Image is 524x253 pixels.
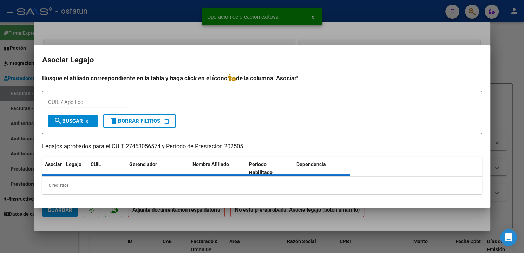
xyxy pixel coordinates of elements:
datatable-header-cell: Dependencia [294,157,350,180]
span: Nombre Afiliado [192,161,229,167]
span: Buscar [54,118,83,124]
span: Dependencia [296,161,326,167]
span: Legajo [66,161,81,167]
div: 0 registros [42,177,482,194]
datatable-header-cell: Asociar [42,157,63,180]
p: Legajos aprobados para el CUIT 27463056574 y Período de Prestación 202505 [42,142,482,151]
button: Buscar [48,115,98,127]
span: Periodo Habilitado [249,161,273,175]
div: Open Intercom Messenger [500,229,517,246]
datatable-header-cell: Legajo [63,157,88,180]
span: Asociar [45,161,62,167]
h2: Asociar Legajo [42,53,482,67]
button: Borrar Filtros [103,114,176,128]
span: Gerenciador [129,161,157,167]
mat-icon: delete [110,116,118,125]
datatable-header-cell: Nombre Afiliado [190,157,246,180]
span: CUIL [91,161,101,167]
datatable-header-cell: Gerenciador [126,157,190,180]
span: Borrar Filtros [110,118,160,124]
datatable-header-cell: CUIL [88,157,126,180]
datatable-header-cell: Periodo Habilitado [246,157,294,180]
h4: Busque el afiliado correspondiente en la tabla y haga click en el ícono de la columna "Asociar". [42,74,482,83]
mat-icon: search [54,116,62,125]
